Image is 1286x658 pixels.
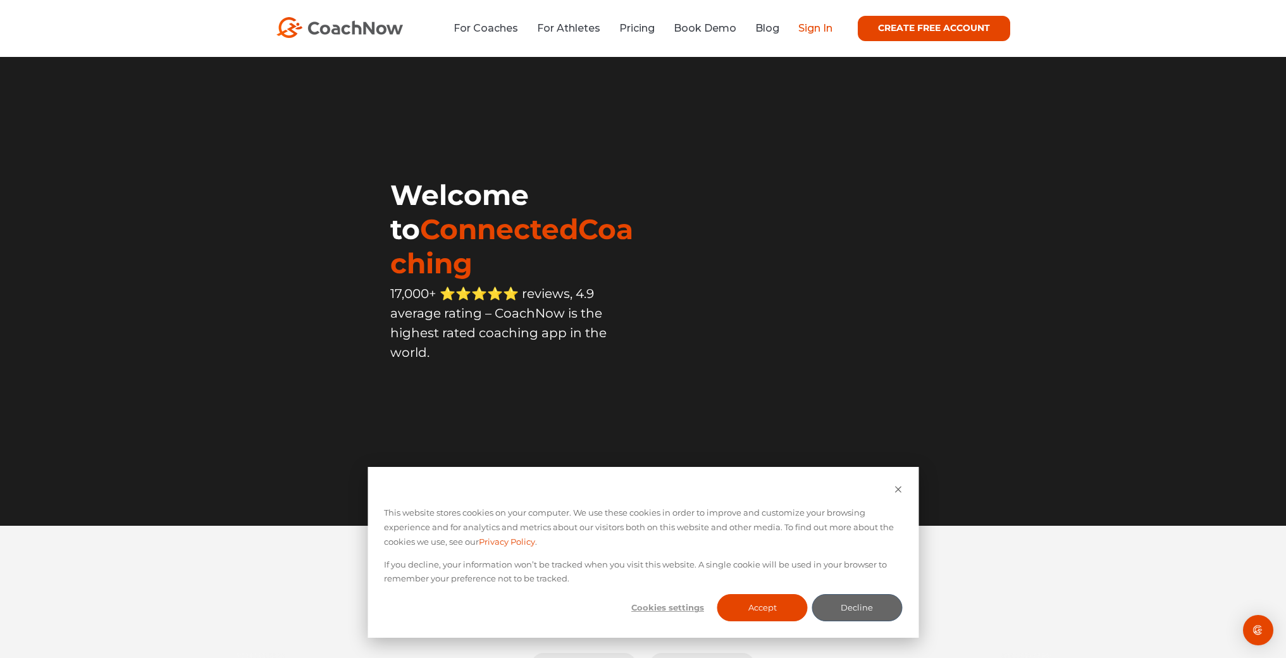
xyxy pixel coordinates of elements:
span: 17,000+ ⭐️⭐️⭐️⭐️⭐️ reviews, 4.9 average rating – CoachNow is the highest rated coaching app in th... [390,286,607,360]
a: CREATE FREE ACCOUNT [858,16,1010,41]
a: For Athletes [537,22,600,34]
div: Cookie banner [368,467,918,638]
a: Pricing [619,22,655,34]
a: Blog [755,22,779,34]
a: Sign In [798,22,832,34]
a: Book Demo [674,22,736,34]
button: Cookies settings [622,594,713,621]
h1: Welcome to [390,178,643,280]
a: For Coaches [454,22,518,34]
a: Privacy Policy [479,535,535,549]
div: Open Intercom Messenger [1243,615,1273,645]
button: Decline [812,594,902,621]
button: Dismiss cookie banner [894,483,902,498]
p: This website stores cookies on your computer. We use these cookies in order to improve and custom... [384,506,902,549]
img: CoachNow Logo [276,17,403,38]
button: Accept [717,594,808,621]
iframe: Embedded CTA [390,390,643,428]
p: If you decline, your information won’t be tracked when you visit this website. A single cookie wi... [384,557,902,587]
span: ConnectedCoaching [390,212,633,280]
